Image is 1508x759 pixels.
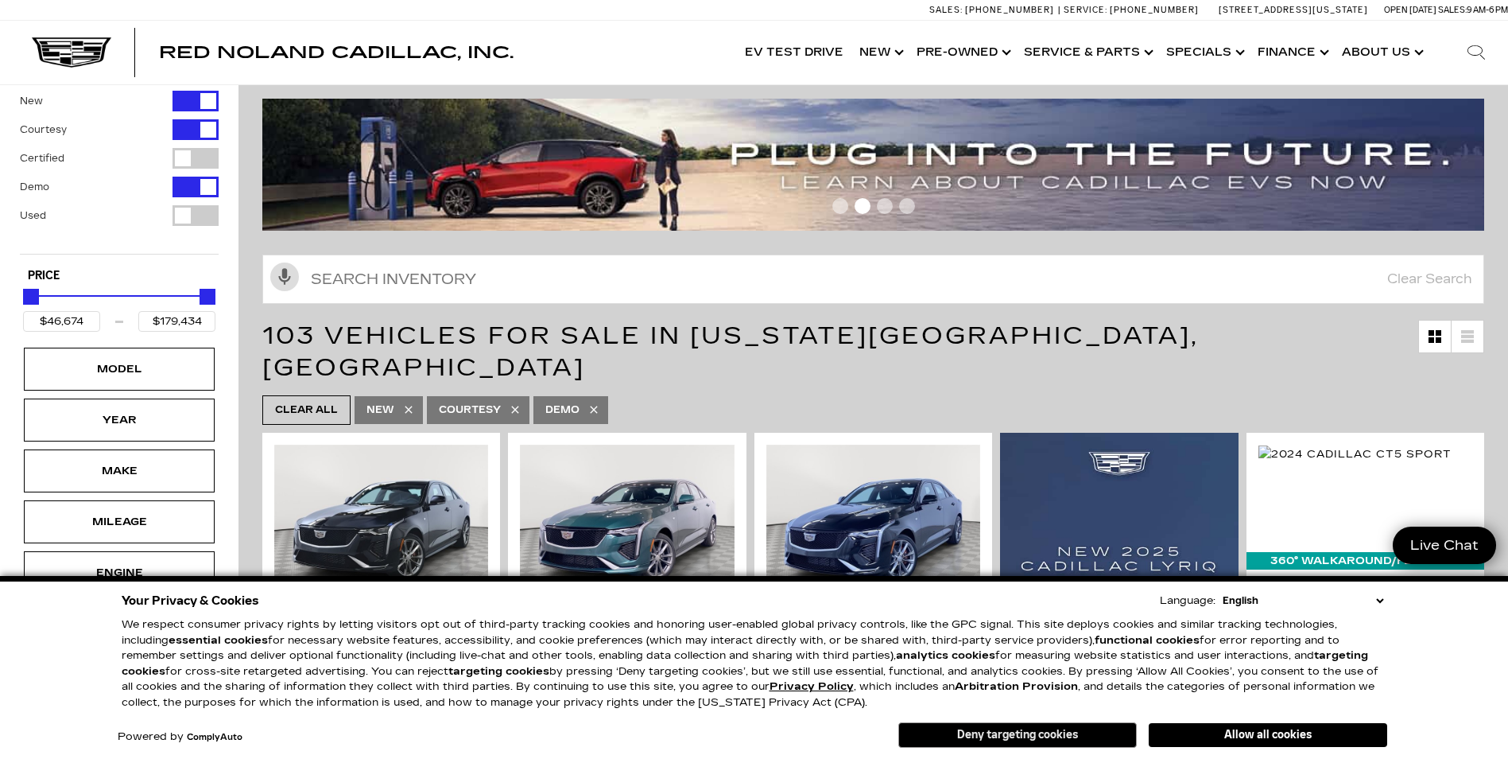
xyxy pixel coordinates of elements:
[20,93,43,109] label: New
[1467,5,1508,15] span: 9 AM-6 PM
[79,462,159,480] div: Make
[79,411,159,429] div: Year
[1058,6,1203,14] a: Service: [PHONE_NUMBER]
[159,43,514,62] span: Red Noland Cadillac, Inc.
[770,680,854,693] a: Privacy Policy
[20,150,64,166] label: Certified
[169,634,268,647] strong: essential cookies
[20,208,46,224] label: Used
[20,122,67,138] label: Courtesy
[1393,527,1496,564] a: Live Chat
[262,321,1199,382] span: 103 Vehicles for Sale in [US_STATE][GEOGRAPHIC_DATA], [GEOGRAPHIC_DATA]
[520,445,734,605] img: 2025 Cadillac CT4 Sport
[138,311,215,332] input: Maximum
[899,198,915,214] span: Go to slide 4
[32,37,111,68] img: Cadillac Dark Logo with Cadillac White Text
[187,733,242,742] a: ComplyAuto
[159,45,514,60] a: Red Noland Cadillac, Inc.
[122,617,1387,710] p: We respect consumer privacy rights by letting visitors opt out of third-party tracking cookies an...
[1095,634,1200,647] strong: functional cookies
[24,450,215,492] div: MakeMake
[79,360,159,378] div: Model
[118,732,242,742] div: Powered by
[1016,21,1158,84] a: Service & Parts
[24,348,215,391] div: ModelModel
[855,198,870,214] span: Go to slide 2
[20,179,49,195] label: Demo
[832,198,848,214] span: Go to slide 1
[20,91,219,254] div: Filter by Vehicle Type
[1402,536,1487,555] span: Live Chat
[929,6,1058,14] a: Sales: [PHONE_NUMBER]
[1258,446,1452,463] img: 2024 Cadillac CT5 Sport
[1246,552,1484,570] div: 360° WalkAround/Features
[965,5,1054,15] span: [PHONE_NUMBER]
[898,722,1137,748] button: Deny targeting cookies
[851,21,909,84] a: New
[24,500,215,543] div: MileageMileage
[24,551,215,594] div: EngineEngine
[1334,21,1429,84] a: About Us
[448,665,549,678] strong: targeting cookies
[275,400,338,420] span: Clear All
[274,445,488,605] img: 2024 Cadillac CT4 Sport
[79,564,159,582] div: Engine
[737,21,851,84] a: EV Test Drive
[1110,5,1199,15] span: [PHONE_NUMBER]
[1158,21,1250,84] a: Specials
[270,263,299,291] svg: Click to toggle on voice search
[909,21,1016,84] a: Pre-Owned
[896,649,995,662] strong: analytics cookies
[955,680,1078,693] strong: Arbitration Provision
[24,399,215,442] div: YearYear
[1219,5,1368,15] a: [STREET_ADDRESS][US_STATE]
[1384,5,1436,15] span: Open [DATE]
[262,99,1496,231] img: ev-blog-post-banners4
[929,5,963,15] span: Sales:
[1438,5,1467,15] span: Sales:
[200,289,215,305] div: Maximum Price
[766,445,980,605] img: 2024 Cadillac CT4 Sport
[877,198,893,214] span: Go to slide 3
[23,289,39,305] div: Minimum Price
[1219,593,1387,609] select: Language Select
[23,283,215,332] div: Price
[28,269,211,283] h5: Price
[1149,723,1387,747] button: Allow all cookies
[262,255,1484,304] input: Search Inventory
[366,400,394,420] span: New
[122,590,259,612] span: Your Privacy & Cookies
[1064,5,1107,15] span: Service:
[1250,21,1334,84] a: Finance
[122,649,1368,678] strong: targeting cookies
[1160,596,1215,606] div: Language:
[439,400,501,420] span: Courtesy
[23,311,100,332] input: Minimum
[545,400,580,420] span: Demo
[79,513,159,531] div: Mileage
